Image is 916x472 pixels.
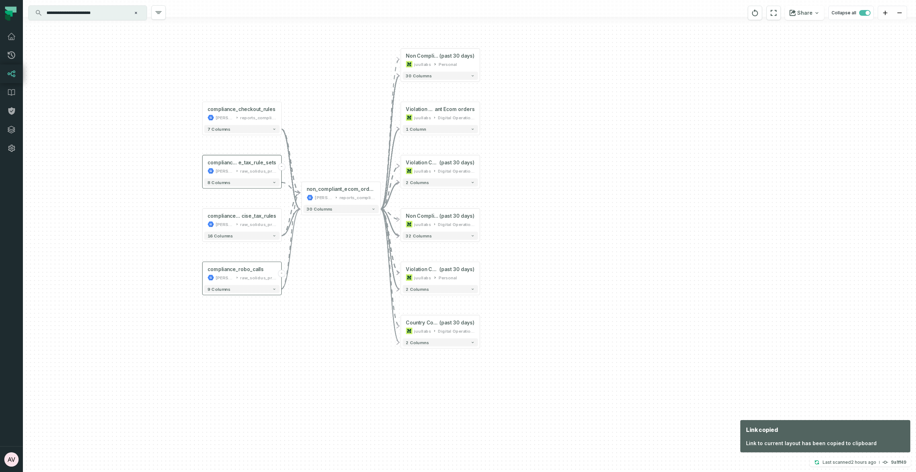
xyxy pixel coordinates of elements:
[810,458,911,467] button: Last scanned[DATE] 7:43:25 PM9a1ff49
[439,274,457,281] div: Personal
[891,460,906,464] h4: 9a1ff49
[208,213,242,219] span: compliance_ex
[892,6,907,20] button: zoom out
[414,114,431,121] div: juullabs
[438,328,475,334] div: Digital Operations
[208,159,276,166] div: compliance_excise_tax_rule_sets
[238,159,277,166] span: e_tax_rule_sets
[208,159,238,166] span: compliance_excis
[878,6,892,20] button: zoom in
[315,194,333,201] div: juul-warehouse
[414,61,431,67] div: juullabs
[307,186,375,193] div: non_compliant_ecom_orders
[828,6,874,20] button: Collapse all
[216,114,234,121] div: juul-warehouse
[406,159,439,166] span: Violation Count @ Non compliant Ecom orders
[406,106,474,112] div: Violation Check @ [Email Alerts] US Non compliant Ecom orders
[340,194,376,201] div: reports_compliance
[406,180,429,185] span: 2 columns
[414,328,431,334] div: juullabs
[406,319,474,326] div: Country Counts @ Non compliant Ecom orders (past 30 days)
[406,266,474,273] div: Violation Count @ Clone of Clone of US Non compliant Ecom orders (past 30 days)
[380,209,399,289] g: Edge from c34e98031c512a929e13ef52d137b8fa to 86018fcc7a4cf3a8954a4ef10b4d9494
[439,319,475,326] span: (past 30 days)
[406,266,439,273] span: Violation Count @ Clone of Clone of US Non compliant Ecom orders
[242,213,276,219] span: cise_tax_rules
[406,106,434,112] span: Violation Check @ [Email Alerts] US Non compli
[281,209,300,236] g: Edge from f3b6eea3696baf1df929215947c65e5f to c34e98031c512a929e13ef52d137b8fa
[380,129,399,209] g: Edge from c34e98031c512a929e13ef52d137b8fa to 87d7f87d9ec3e76d04115b2e300843e4
[438,114,475,121] div: Digital Operations
[406,127,426,132] span: 1 column
[281,182,300,193] g: Edge from 5c061a845f0b4b1c682dfc3b232bf9df to c34e98031c512a929e13ef52d137b8fa
[406,286,429,292] span: 2 columns
[439,213,475,219] span: (past 30 days)
[208,266,264,273] div: compliance_robo_calls
[380,76,399,209] g: Edge from c34e98031c512a929e13ef52d137b8fa to 66085b478d8f89a074999dbd962cf972
[438,168,475,174] div: Digital Operations
[132,9,140,16] button: Clear search query
[406,53,474,59] div: Non Compliant Ecom orders @ Clone of Clone of US Non compliant Ecom orders (past 30 days)
[208,106,276,112] div: compliance_checkout_rules
[406,213,439,219] span: Non Compliant Ecom orders @ Non compliant Ecom orders
[216,221,234,227] div: juul-warehouse
[208,180,230,185] span: 8 columns
[406,319,439,326] span: Country Counts @ Non compliant Ecom orders
[406,233,432,238] span: 32 columns
[414,274,431,281] div: juullabs
[414,168,431,174] div: juullabs
[823,459,876,466] p: Last scanned
[851,459,876,465] relative-time: Sep 17, 2025, 7:43 PM EDT
[414,221,431,227] div: juullabs
[746,426,778,434] h1: Link copied
[240,221,276,227] div: raw_solidus_production_v2_public
[380,209,399,342] g: Edge from c34e98031c512a929e13ef52d137b8fa to c7e8290b2afd305ae3ffa529f963cf63
[278,270,285,277] button: -
[380,182,399,209] g: Edge from c34e98031c512a929e13ef52d137b8fa to 12ac46c0b3b855f42d738a356bb57d5e
[439,266,475,273] span: (past 30 days)
[406,213,474,219] div: Non Compliant Ecom orders @ Non compliant Ecom orders (past 30 days)
[240,274,276,281] div: raw_solidus_production_v2_public
[380,209,399,220] g: Edge from c34e98031c512a929e13ef52d137b8fa to b4cb1dc0754f5d78bee2747de4feb7df
[208,233,233,238] span: 16 columns
[216,168,234,174] div: juul-warehouse
[281,129,300,193] g: Edge from f0d790cf6f3498768b550e08cf237306 to c34e98031c512a929e13ef52d137b8fa
[438,221,475,227] div: Digital Operations
[380,209,399,236] g: Edge from c34e98031c512a929e13ef52d137b8fa to b4cb1dc0754f5d78bee2747de4feb7df
[439,53,475,59] span: (past 30 days)
[307,207,332,212] span: 30 columns
[406,73,432,78] span: 30 columns
[406,53,439,59] span: Non Compliant Ecom orders @ Clone of Clone of US Non compliant Ecom orders
[281,193,300,289] g: Edge from 78e52e721d4c6d353441511df3b6f08d to c34e98031c512a929e13ef52d137b8fa
[240,168,276,174] div: raw_solidus_production_v2_public
[439,159,475,166] span: (past 30 days)
[208,127,230,132] span: 7 columns
[439,61,457,67] div: Personal
[380,209,399,273] g: Edge from c34e98031c512a929e13ef52d137b8fa to 86018fcc7a4cf3a8954a4ef10b4d9494
[380,59,399,209] g: Edge from c34e98031c512a929e13ef52d137b8fa to 66085b478d8f89a074999dbd962cf972
[435,106,475,112] span: ant Ecom orders
[216,274,234,281] div: juul-warehouse
[4,452,19,467] img: avatar of Abhiraj Vinnakota
[406,159,474,166] div: Violation Count @ Non compliant Ecom orders (past 30 days)
[380,209,399,326] g: Edge from c34e98031c512a929e13ef52d137b8fa to c7e8290b2afd305ae3ffa529f963cf63
[208,286,230,292] span: 9 columns
[240,114,276,121] div: reports_compliance
[746,440,877,447] p: Link to current layout has been copied to clipboard
[281,193,300,236] g: Edge from f3b6eea3696baf1df929215947c65e5f to c34e98031c512a929e13ef52d137b8fa
[406,340,429,345] span: 2 columns
[380,166,399,209] g: Edge from c34e98031c512a929e13ef52d137b8fa to 12ac46c0b3b855f42d738a356bb57d5e
[208,213,276,219] div: compliance_excise_tax_rules
[278,163,285,171] button: -
[785,6,824,20] button: Share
